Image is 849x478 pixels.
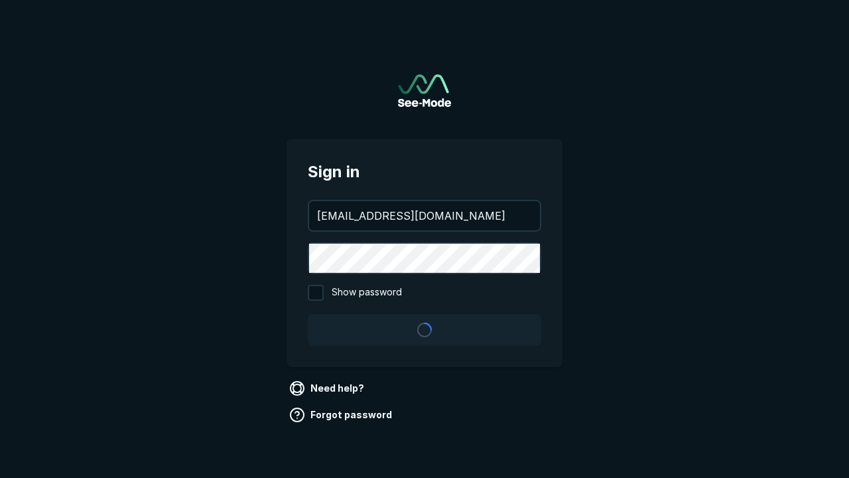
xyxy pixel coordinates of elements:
span: Sign in [308,160,541,184]
a: Need help? [287,378,369,399]
input: your@email.com [309,201,540,230]
a: Forgot password [287,404,397,426]
a: Go to sign in [398,74,451,107]
span: Show password [332,285,402,301]
img: See-Mode Logo [398,74,451,107]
